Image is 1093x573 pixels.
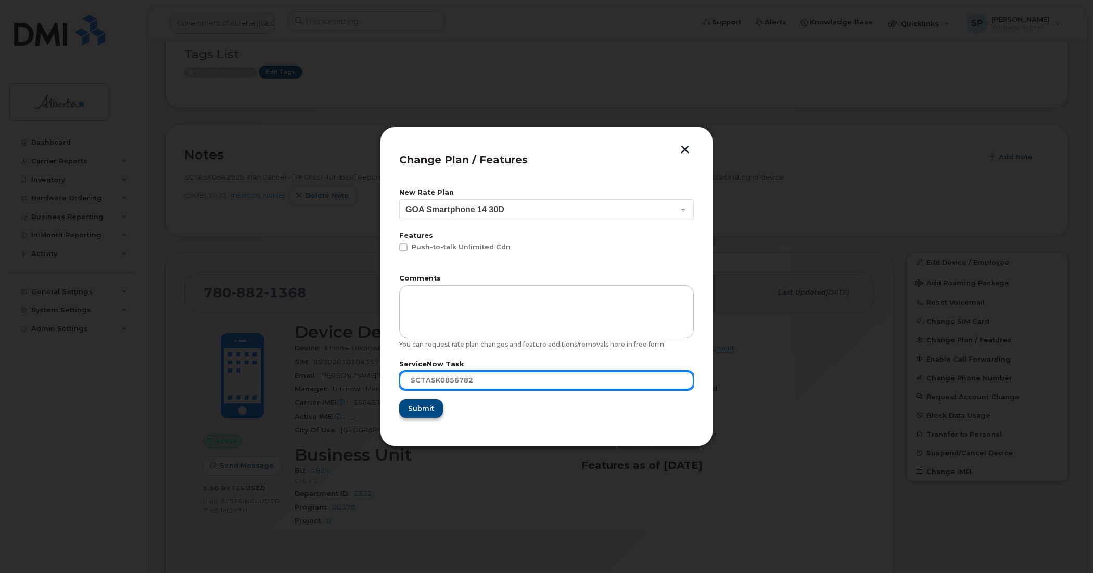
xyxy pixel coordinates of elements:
[399,340,694,349] div: You can request rate plan changes and feature additions/removals here in free form
[399,361,694,368] label: ServiceNow Task
[399,189,694,196] label: New Rate Plan
[399,233,694,239] label: Features
[399,275,694,282] label: Comments
[399,154,528,166] span: Change Plan / Features
[408,403,434,413] span: Submit
[399,399,443,418] button: Submit
[412,243,511,251] span: Push-to-talk Unlimited Cdn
